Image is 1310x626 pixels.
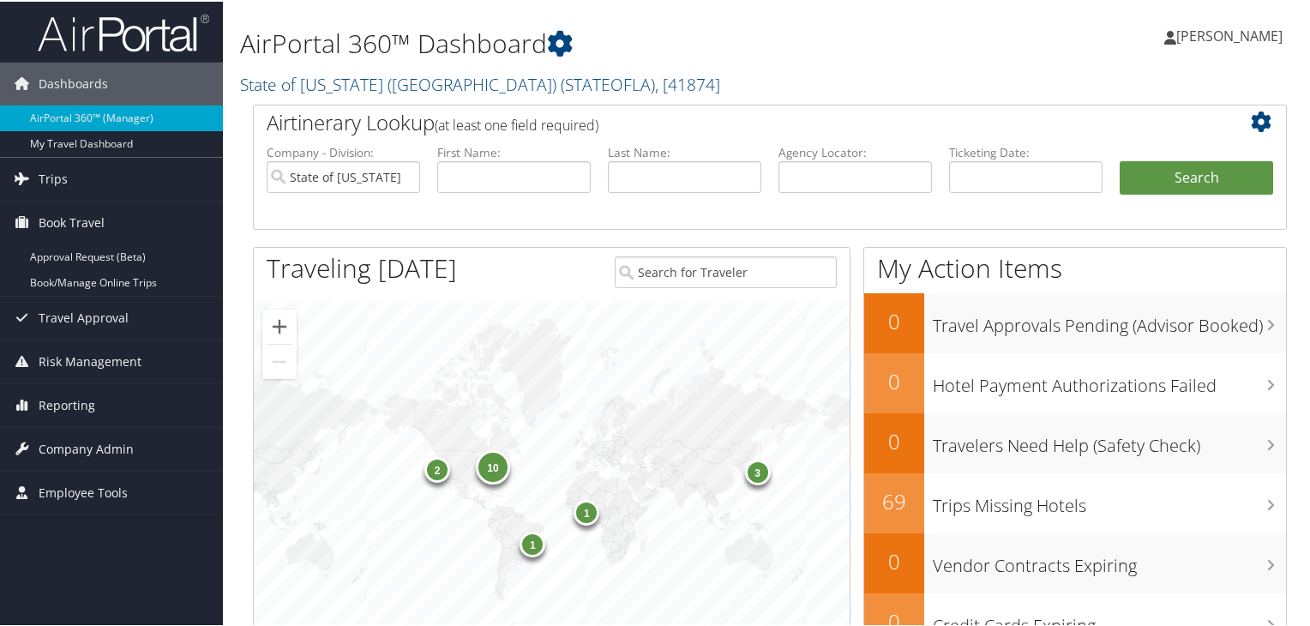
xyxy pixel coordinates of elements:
[864,532,1286,592] a: 0Vendor Contracts Expiring
[744,458,770,484] div: 3
[39,61,108,104] span: Dashboards
[864,292,1286,352] a: 0Travel Approvals Pending (Advisor Booked)
[39,470,128,513] span: Employee Tools
[561,71,655,94] span: ( STATEOFLA )
[38,11,209,51] img: airportal-logo.png
[655,71,720,94] span: , [ 41874 ]
[933,484,1286,516] h3: Trips Missing Hotels
[262,308,297,342] button: Zoom in
[39,426,134,469] span: Company Admin
[864,412,1286,472] a: 0Travelers Need Help (Safety Check)
[1120,160,1273,194] button: Search
[267,142,420,160] label: Company - Division:
[39,339,141,382] span: Risk Management
[262,343,297,377] button: Zoom out
[933,304,1286,336] h3: Travel Approvals Pending (Advisor Booked)
[435,114,598,133] span: (at least one field required)
[864,365,924,394] h2: 0
[267,106,1187,135] h2: Airtinerary Lookup
[1176,25,1283,44] span: [PERSON_NAME]
[39,200,105,243] span: Book Travel
[240,24,946,60] h1: AirPortal 360™ Dashboard
[39,156,68,199] span: Trips
[864,485,924,515] h2: 69
[476,448,510,483] div: 10
[267,249,457,285] h1: Traveling [DATE]
[608,142,761,160] label: Last Name:
[864,472,1286,532] a: 69Trips Missing Hotels
[949,142,1103,160] label: Ticketing Date:
[864,545,924,575] h2: 0
[1164,9,1300,60] a: [PERSON_NAME]
[933,544,1286,576] h3: Vendor Contracts Expiring
[520,529,545,555] div: 1
[864,305,924,334] h2: 0
[864,249,1286,285] h1: My Action Items
[864,425,924,454] h2: 0
[437,142,591,160] label: First Name:
[424,455,450,481] div: 2
[933,364,1286,396] h3: Hotel Payment Authorizations Failed
[864,352,1286,412] a: 0Hotel Payment Authorizations Failed
[240,71,720,94] a: State of [US_STATE] ([GEOGRAPHIC_DATA])
[615,255,838,286] input: Search for Traveler
[933,424,1286,456] h3: Travelers Need Help (Safety Check)
[39,382,95,425] span: Reporting
[39,295,129,338] span: Travel Approval
[778,142,932,160] label: Agency Locator:
[574,498,599,524] div: 1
